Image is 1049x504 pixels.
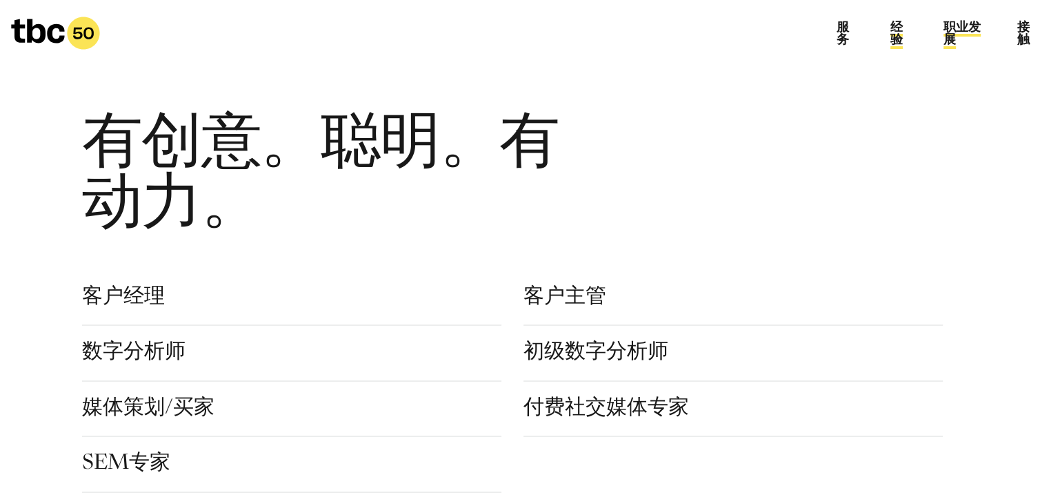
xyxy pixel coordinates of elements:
[11,17,100,50] a: 主页
[890,20,903,49] a: 经验
[82,454,170,474] font: SEM专家
[943,20,981,46] font: 职业发展
[523,342,668,366] a: 初级数字分析师
[837,20,849,49] a: 服务
[523,342,668,363] font: 初级数字分析师
[82,287,165,308] font: 客户经理
[1017,20,1030,46] font: 接触
[890,20,903,46] font: 经验
[82,108,559,234] font: 有创意。聪明。有动力。
[523,398,689,422] a: 付费社交媒体专家
[82,398,214,419] font: 媒体策划/买家
[82,454,170,477] a: SEM专家
[523,287,606,311] a: 客户主管
[82,342,186,363] font: 数字分析师
[523,398,689,419] font: 付费社交媒体专家
[523,287,606,308] font: 客户主管
[837,20,849,46] font: 服务
[82,287,165,311] a: 客户经理
[82,342,186,366] a: 数字分析师
[82,398,214,422] a: 媒体策划/买家
[1017,20,1030,49] a: 接触
[943,20,981,49] a: 职业发展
